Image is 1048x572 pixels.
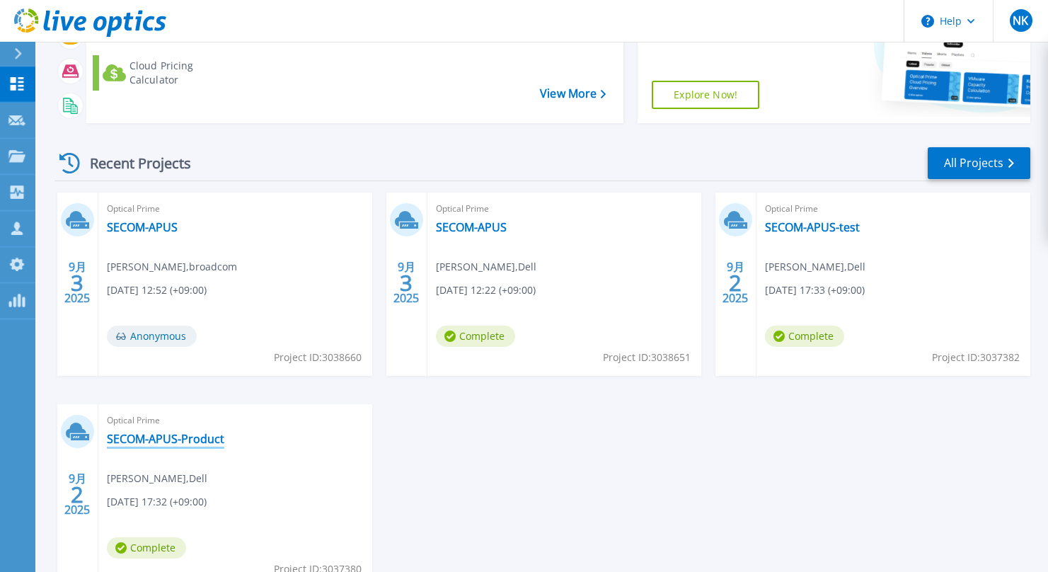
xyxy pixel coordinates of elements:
[274,350,362,365] span: Project ID: 3038660
[71,488,84,500] span: 2
[107,259,237,275] span: [PERSON_NAME] , broadcom
[107,471,207,486] span: [PERSON_NAME] , Dell
[64,469,91,520] div: 9月 2025
[107,326,197,347] span: Anonymous
[436,326,515,347] span: Complete
[928,147,1030,179] a: All Projects
[436,201,693,217] span: Optical Prime
[765,220,860,234] a: SECOM-APUS-test
[107,201,364,217] span: Optical Prime
[722,257,749,309] div: 9月 2025
[400,277,413,289] span: 3
[540,87,606,101] a: View More
[603,350,691,365] span: Project ID: 3038651
[932,350,1020,365] span: Project ID: 3037382
[765,259,865,275] span: [PERSON_NAME] , Dell
[93,55,238,91] a: Cloud Pricing Calculator
[54,146,210,181] div: Recent Projects
[64,257,91,309] div: 9月 2025
[436,259,536,275] span: [PERSON_NAME] , Dell
[71,277,84,289] span: 3
[107,282,207,298] span: [DATE] 12:52 (+09:00)
[436,220,507,234] a: SECOM-APUS
[765,201,1022,217] span: Optical Prime
[1013,15,1028,26] span: NK
[129,59,234,87] div: Cloud Pricing Calculator
[436,282,536,298] span: [DATE] 12:22 (+09:00)
[107,494,207,510] span: [DATE] 17:32 (+09:00)
[729,277,742,289] span: 2
[765,282,865,298] span: [DATE] 17:33 (+09:00)
[107,413,364,428] span: Optical Prime
[393,257,420,309] div: 9月 2025
[107,537,186,559] span: Complete
[765,326,844,347] span: Complete
[652,81,759,109] a: Explore Now!
[107,432,224,446] a: SECOM-APUS-Product
[107,220,178,234] a: SECOM-APUS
